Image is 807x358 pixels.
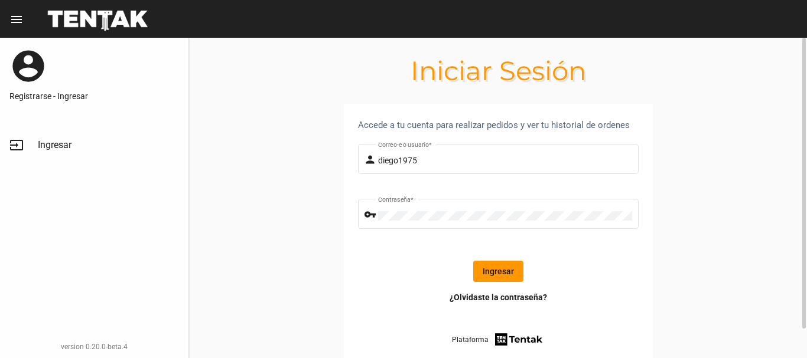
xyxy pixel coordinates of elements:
[473,261,523,282] button: Ingresar
[452,334,489,346] span: Plataforma
[9,341,179,353] div: version 0.20.0-beta.4
[364,208,378,222] mat-icon: vpn_key
[452,331,545,347] a: Plataforma
[189,61,807,80] h1: Iniciar Sesión
[9,138,24,152] mat-icon: input
[358,118,639,132] div: Accede a tu cuenta para realizar pedidos y ver tu historial de ordenes
[9,90,179,102] a: Registrarse - Ingresar
[364,153,378,167] mat-icon: person
[38,139,71,151] span: Ingresar
[493,331,544,347] img: tentak-firm.png
[9,12,24,27] mat-icon: menu
[9,47,47,85] mat-icon: account_circle
[450,291,547,303] a: ¿Olvidaste la contraseña?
